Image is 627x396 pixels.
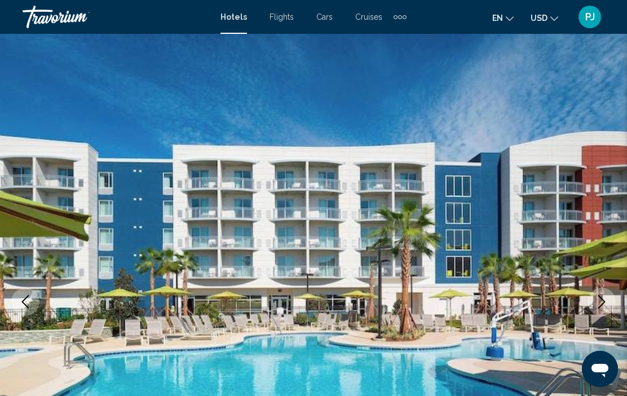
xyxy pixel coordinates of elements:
[582,351,618,387] iframe: Button to launch messaging window
[270,12,294,21] a: Flights
[588,288,616,316] button: Next image
[531,10,558,26] button: Change currency
[492,14,503,23] span: en
[355,12,382,21] a: Cruises
[531,14,547,23] span: USD
[492,10,514,26] button: Change language
[11,288,39,316] button: Previous image
[220,12,247,21] a: Hotels
[394,8,407,26] button: Extra navigation items
[23,6,209,28] a: Travorium
[575,5,604,29] button: User Menu
[585,11,595,23] span: PJ
[316,12,333,21] a: Cars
